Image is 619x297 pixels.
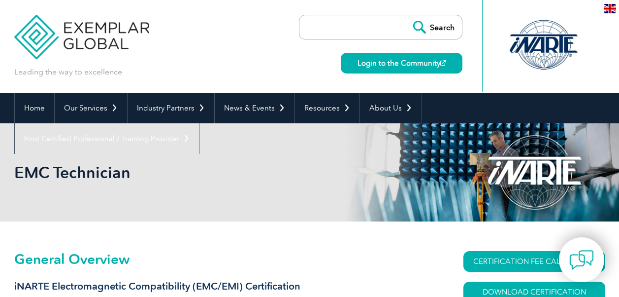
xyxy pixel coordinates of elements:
a: Our Services [55,93,127,123]
img: contact-chat.png [569,248,594,272]
a: Industry Partners [128,93,214,123]
p: Leading the way to excellence [14,67,122,77]
h1: EMC Technician [14,163,392,182]
h3: iNARTE Electromagnetic Compatibility (EMC/EMI) Certification [14,280,428,293]
a: Login to the Community [341,53,462,74]
a: News & Events [215,93,294,123]
a: Find Certified Professional / Training Provider [15,123,199,154]
h2: General Overview [14,251,428,267]
input: Search [408,15,462,39]
a: About Us [360,93,422,123]
a: Resources [295,93,359,123]
a: CERTIFICATION FEE CALCULATOR [463,251,605,272]
img: en [604,4,616,13]
a: Home [15,93,54,123]
img: open_square.png [440,60,446,66]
